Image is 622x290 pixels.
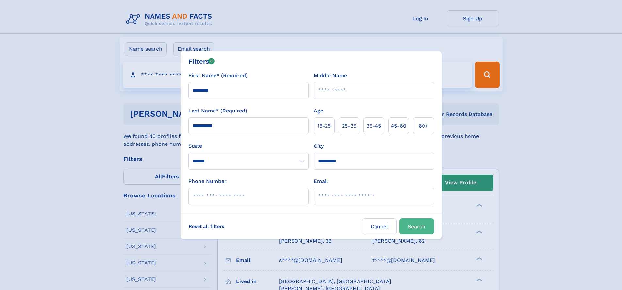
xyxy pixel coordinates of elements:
span: 18‑25 [317,122,331,130]
label: Reset all filters [184,218,229,234]
label: Middle Name [314,72,347,79]
label: Last Name* (Required) [188,107,247,115]
label: Phone Number [188,178,227,185]
button: Search [399,218,434,234]
label: Email [314,178,328,185]
span: 25‑35 [342,122,356,130]
label: First Name* (Required) [188,72,248,79]
label: Age [314,107,323,115]
span: 45‑60 [391,122,406,130]
span: 60+ [419,122,428,130]
span: 35‑45 [366,122,381,130]
label: City [314,142,324,150]
label: State [188,142,309,150]
label: Cancel [362,218,397,234]
div: Filters [188,57,215,66]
